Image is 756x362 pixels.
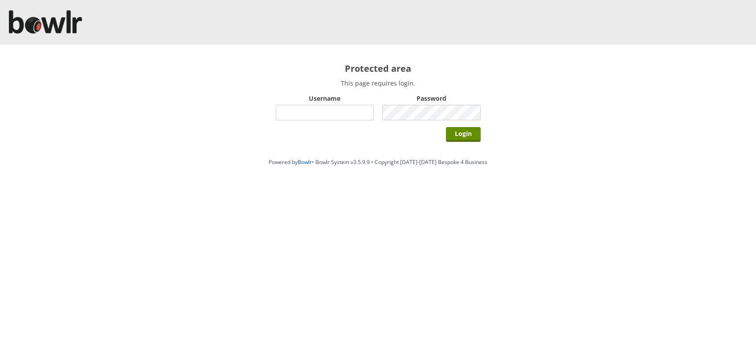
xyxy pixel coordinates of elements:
[446,127,481,142] input: Login
[298,158,312,166] a: Bowlr
[276,62,481,74] h2: Protected area
[269,158,487,166] span: Powered by • Bowlr System v3.5.9.9 • Copyright [DATE]-[DATE] Bespoke 4 Business
[276,79,481,87] p: This page requires login.
[276,94,374,103] label: Username
[382,94,481,103] label: Password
